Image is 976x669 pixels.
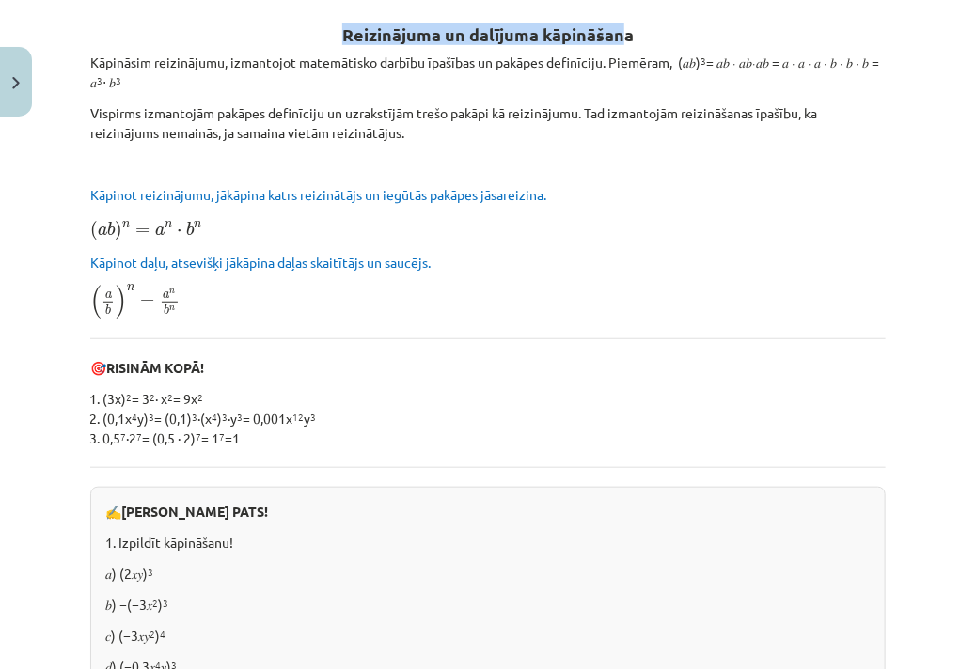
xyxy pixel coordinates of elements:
[102,409,886,428] li: (0,1x y) = (0,1) ∙(x ) ∙y = 0,001x y
[148,565,153,579] sup: 3
[116,285,127,319] span: )
[107,222,115,236] span: b
[105,502,871,521] p: ✍️
[122,223,130,229] span: n
[237,410,243,424] sup: 3
[292,410,304,424] sup: 12
[115,221,122,241] span: )
[136,429,142,443] sup: 7
[155,226,165,236] span: a
[310,410,316,424] sup: 3
[121,503,268,520] b: [PERSON_NAME] PATS!
[90,285,102,319] span: (
[90,221,98,241] span: (
[12,77,20,89] img: icon-close-lesson-0947bae3869378f0d4975bcd49f059093ad1ed9edebbc8119c70593378902aed.svg
[140,299,154,306] span: =
[169,306,175,311] span: n
[90,254,431,271] span: Kāpinot daļu, atsevišķi jākāpina daļas skaitītājs un saucējs.
[165,223,172,229] span: n
[196,429,201,443] sup: 7
[116,73,121,87] sup: 3
[163,596,168,610] sup: 3
[102,389,886,409] li: (3x) = 3 ∙ x = 9x
[90,103,886,143] p: Vispirms izmantojām pakāpes definīciju un uzrakstījām trešo pakāpi kā reizinājumu. Tad izmantojām...
[169,289,175,294] span: n
[126,390,132,404] sup: 2
[97,73,102,87] sup: 3
[212,410,217,424] sup: 4
[105,626,871,646] p: 𝑐) (−3𝑥𝑦 )
[150,390,155,404] sup: 2
[105,304,111,315] span: b
[106,359,204,376] b: RISINĀM KOPĀ!
[90,358,886,378] p: 🎯
[167,390,173,404] sup: 2
[197,390,203,404] sup: 2
[222,410,228,424] sup: 3
[192,410,197,424] sup: 3
[105,293,112,300] span: a
[98,226,107,236] span: a
[105,595,871,615] p: 𝑏) −(−3𝑥 )
[102,428,886,448] li: 0,5 ∙2 = (0,5 ∙ 2) = 1 =1
[163,292,169,299] span: a
[342,23,634,45] b: Reizinājuma un dalījuma kāpināšana
[701,54,706,68] sup: 3
[105,533,871,552] p: 1. Izpildīt kāpināšanu!
[150,627,155,641] sup: 2
[152,596,158,610] sup: 2
[132,410,137,424] sup: 4
[120,429,126,443] sup: 7
[164,304,169,315] span: b
[90,186,546,203] span: Kāpinot reizinājumu, jākāpina katrs reizinātājs un iegūtās pakāpes jāsareizina.
[127,285,134,291] span: n
[135,227,150,235] span: =
[160,627,165,641] sup: 4
[90,53,886,92] p: Kāpināsim reizinājumu, izmantojot matemātisko darbību īpašības un pakāpes definīciju. Piemēram, (...
[194,223,201,229] span: n
[186,222,194,236] span: b
[105,564,871,583] p: 𝑎) (2𝑥𝑦)
[177,229,181,235] span: ⋅
[219,429,225,443] sup: 7
[149,410,154,424] sup: 3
